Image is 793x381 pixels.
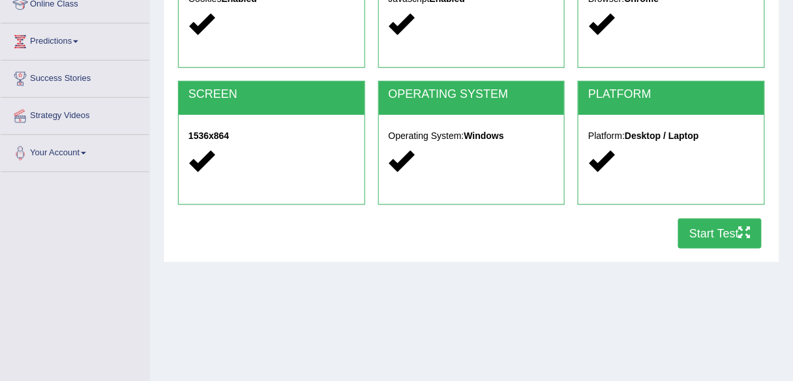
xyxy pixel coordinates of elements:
button: Start Test [678,219,762,249]
h5: Operating System: [389,131,555,141]
strong: Windows [464,130,504,141]
h2: SCREEN [188,88,355,101]
a: Strategy Videos [1,98,149,130]
a: Your Account [1,135,149,168]
h5: Platform: [588,131,755,141]
h2: OPERATING SYSTEM [389,88,555,101]
strong: 1536x864 [188,130,229,141]
a: Success Stories [1,61,149,93]
h2: PLATFORM [588,88,755,101]
strong: Desktop / Laptop [625,130,699,141]
a: Predictions [1,23,149,56]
